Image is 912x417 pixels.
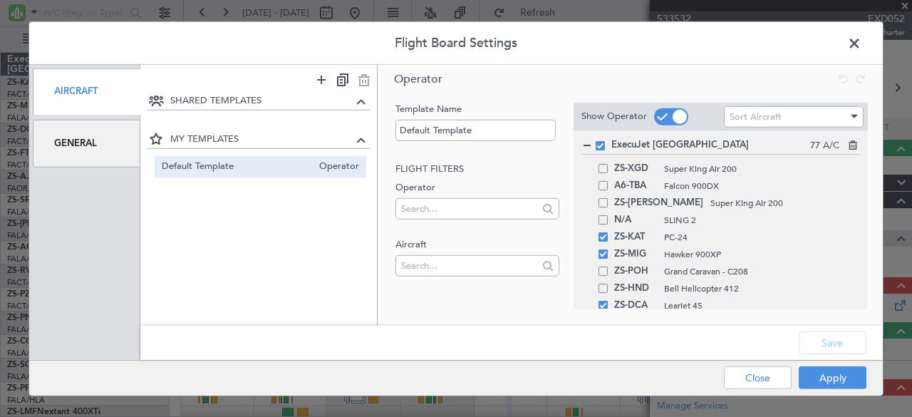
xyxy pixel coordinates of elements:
[395,163,559,177] h2: Flight filters
[614,228,657,245] span: ZS-KAT
[664,179,860,192] span: Falcon 900DX
[395,237,559,252] label: Aircraft
[394,71,442,86] span: Operator
[401,254,537,276] input: Search...
[710,196,860,209] span: Super King Air 200
[395,102,559,116] label: Template Name
[664,299,860,312] span: Learjet 45
[581,110,647,124] label: Show Operator
[29,21,883,64] header: Flight Board Settings
[664,162,860,175] span: Super King Air 200
[312,160,359,175] span: Operator
[664,282,860,294] span: Bell Helicopter 412
[664,264,860,277] span: Grand Caravan - C208
[664,230,860,243] span: PC-24
[401,197,537,219] input: Search...
[170,94,353,108] span: SHARED TEMPLATES
[611,138,810,153] span: ExecuJet [GEOGRAPHIC_DATA]
[730,110,782,123] span: Sort Aircraft
[799,366,866,389] button: Apply
[724,366,792,389] button: Close
[614,297,657,314] span: ZS-DCA
[614,245,657,262] span: ZS-MIG
[810,139,839,153] span: 77 A/C
[614,160,657,177] span: ZS-XGD
[614,177,657,194] span: A6-TBA
[33,68,140,115] div: Aircraft
[395,180,559,195] label: Operator
[614,262,657,279] span: ZS-POH
[614,279,657,297] span: ZS-HND
[614,194,703,211] span: ZS-[PERSON_NAME]
[614,211,657,228] span: N/A
[162,160,313,175] span: Default Template
[664,213,860,226] span: SLING 2
[170,133,353,147] span: MY TEMPLATES
[33,120,140,168] div: General
[664,247,860,260] span: Hawker 900XP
